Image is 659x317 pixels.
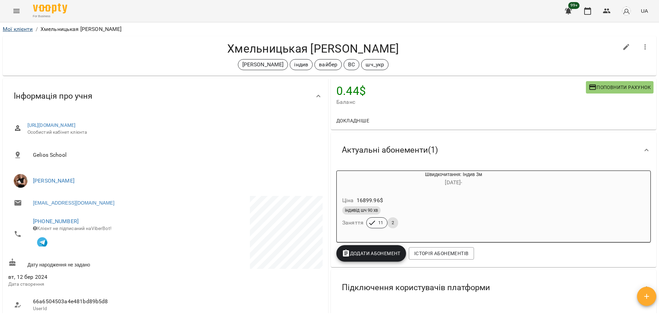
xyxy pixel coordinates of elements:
[294,61,308,69] p: індив
[33,232,51,251] button: Клієнт підписаний на VooptyBot
[33,199,114,206] a: [EMAIL_ADDRESS][DOMAIN_NAME]
[342,218,363,228] h6: Заняття
[3,78,328,114] div: Інформація про учня
[344,59,359,70] div: ВС
[336,245,406,262] button: Додати Абонемент
[370,171,537,187] div: Швидкочитання: Індив 3м
[589,83,651,91] span: Поповнити рахунок
[366,61,384,69] p: шч_укр
[33,305,159,312] p: UserId
[3,25,656,33] nav: breadcrumb
[342,145,438,155] span: Актуальні абонементи ( 1 )
[337,171,537,237] button: Швидкочитання: Індив 3м[DATE]- Ціна16899.96$індивід шч 90 хвЗаняття112
[337,171,370,187] div: Швидкочитання: Індив 3м
[242,61,284,69] p: [PERSON_NAME]
[638,4,651,17] button: UA
[8,3,25,19] button: Menu
[14,91,92,101] span: Інформація про учня
[33,297,159,306] span: 66a6504503a4e481bd89b5d8
[33,14,67,19] span: For Business
[27,122,76,128] a: [URL][DOMAIN_NAME]
[334,114,372,127] button: Докладніше
[33,3,67,13] img: Voopty Logo
[374,220,387,226] span: 11
[238,59,288,70] div: [PERSON_NAME]
[388,220,398,226] span: 2
[336,98,586,106] span: Баланс
[357,196,383,205] p: 16899.96 $
[290,59,313,70] div: індив
[8,42,618,56] h4: Хмельницькая [PERSON_NAME]
[409,247,474,260] button: Історія абонементів
[586,81,654,94] button: Поповнити рахунок
[27,129,317,136] span: Особистий кабінет клієнта
[36,25,38,33] li: /
[336,84,586,98] h4: 0.44 $
[8,273,164,281] span: вт, 12 бер 2024
[342,207,381,214] span: індивід шч 90 хв
[641,7,648,14] span: UA
[336,117,369,125] span: Докладніше
[33,218,79,225] a: [PHONE_NUMBER]
[331,270,656,305] div: Підключення користувачів платформи
[33,177,74,184] a: [PERSON_NAME]
[37,237,47,248] img: Telegram
[41,25,122,33] p: Хмельницькая [PERSON_NAME]
[314,59,342,70] div: вайбер
[348,61,355,69] p: ВС
[342,282,490,293] span: Підключення користувачів платформи
[331,132,656,168] div: Актуальні абонементи(1)
[361,59,389,70] div: шч_укр
[8,281,164,288] p: Дата створення
[414,249,469,258] span: Історія абонементів
[14,174,27,188] img: Стефак Марія Ярославівна
[33,151,317,159] span: Gelios School
[319,61,337,69] p: вайбер
[7,257,165,270] div: Дату народження не задано
[445,179,462,186] span: [DATE] -
[342,196,354,205] h6: Ціна
[622,6,631,16] img: avatar_s.png
[33,226,112,231] span: Клієнт не підписаний на ViberBot!
[3,26,33,32] a: Мої клієнти
[342,249,401,258] span: Додати Абонемент
[568,2,580,9] span: 99+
